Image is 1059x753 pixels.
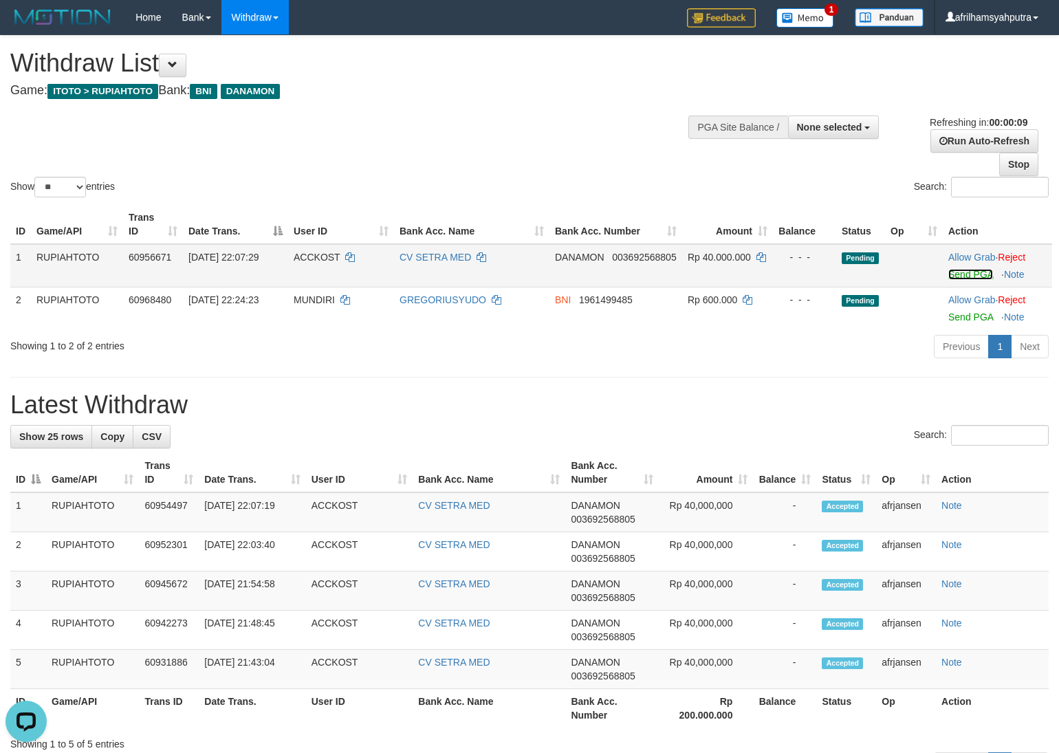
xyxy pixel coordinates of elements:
td: Rp 40,000,000 [659,571,754,611]
h1: Withdraw List [10,50,692,77]
a: Note [941,539,962,550]
th: ID: activate to sort column descending [10,453,46,492]
label: Show entries [10,177,115,197]
td: RUPIAHTOTO [46,532,139,571]
th: Action [936,689,1049,728]
a: CV SETRA MED [418,618,490,629]
a: Reject [998,294,1025,305]
td: RUPIAHTOTO [46,492,139,532]
span: 60956671 [129,252,171,263]
a: Note [941,578,962,589]
th: ID [10,205,31,244]
th: Status: activate to sort column ascending [816,453,876,492]
th: Balance [773,205,836,244]
span: · [948,252,998,263]
span: Copy 003692568805 to clipboard [571,670,635,681]
span: Rp 600.000 [688,294,737,305]
span: Copy 003692568805 to clipboard [612,252,676,263]
span: Accepted [822,501,863,512]
td: - [753,532,816,571]
th: Date Trans.: activate to sort column descending [183,205,288,244]
th: Trans ID: activate to sort column ascending [123,205,183,244]
div: Showing 1 to 5 of 5 entries [10,732,1049,751]
a: Next [1011,335,1049,358]
td: RUPIAHTOTO [46,650,139,689]
td: RUPIAHTOTO [46,571,139,611]
span: Copy 003692568805 to clipboard [571,514,635,525]
span: DANAMON [221,84,281,99]
div: - - - [778,250,831,264]
a: Send PGA [948,312,993,323]
th: Bank Acc. Name: activate to sort column ascending [394,205,549,244]
td: 60954497 [139,492,199,532]
span: [DATE] 22:07:29 [188,252,259,263]
a: Allow Grab [948,252,995,263]
th: Balance: activate to sort column ascending [753,453,816,492]
a: 1 [988,335,1012,358]
button: None selected [788,116,880,139]
th: Bank Acc. Name: activate to sort column ascending [413,453,565,492]
span: 60968480 [129,294,171,305]
a: Previous [934,335,989,358]
a: CV SETRA MED [400,252,471,263]
h4: Game: Bank: [10,84,692,98]
th: Status [836,205,885,244]
a: Note [1004,312,1025,323]
td: RUPIAHTOTO [46,611,139,650]
span: BNI [190,84,217,99]
a: Run Auto-Refresh [930,129,1038,153]
td: 60942273 [139,611,199,650]
td: ACCKOST [306,650,413,689]
a: CV SETRA MED [418,578,490,589]
span: · [948,294,998,305]
td: Rp 40,000,000 [659,650,754,689]
td: 60952301 [139,532,199,571]
th: Bank Acc. Number: activate to sort column ascending [565,453,658,492]
strong: 00:00:09 [989,117,1027,128]
img: Feedback.jpg [687,8,756,28]
a: GREGORIUSYUDO [400,294,486,305]
td: ACCKOST [306,571,413,611]
td: [DATE] 22:07:19 [199,492,305,532]
span: Accepted [822,618,863,630]
td: Rp 40,000,000 [659,532,754,571]
th: Amount: activate to sort column ascending [682,205,773,244]
span: CSV [142,431,162,442]
td: ACCKOST [306,492,413,532]
span: DANAMON [555,252,604,263]
th: Status [816,689,876,728]
th: Game/API: activate to sort column ascending [46,453,139,492]
span: Rp 40.000.000 [688,252,751,263]
th: Trans ID [139,689,199,728]
td: Rp 40,000,000 [659,611,754,650]
a: Reject [998,252,1025,263]
th: User ID: activate to sort column ascending [288,205,394,244]
td: afrjansen [876,611,936,650]
td: 60931886 [139,650,199,689]
td: ACCKOST [306,532,413,571]
span: MUNDIRI [294,294,335,305]
span: DANAMON [571,578,620,589]
div: Showing 1 to 2 of 2 entries [10,334,431,353]
a: Send PGA [948,269,993,280]
td: afrjansen [876,492,936,532]
th: Balance [753,689,816,728]
a: CV SETRA MED [418,500,490,511]
span: Copy 1961499485 to clipboard [579,294,633,305]
span: Accepted [822,657,863,669]
td: afrjansen [876,650,936,689]
td: · [943,287,1052,329]
span: ITOTO > RUPIAHTOTO [47,84,158,99]
a: Note [1004,269,1025,280]
a: CSV [133,425,171,448]
td: 2 [10,532,46,571]
span: DANAMON [571,500,620,511]
a: Note [941,657,962,668]
label: Search: [914,425,1049,446]
span: Accepted [822,579,863,591]
span: Copy [100,431,124,442]
span: Pending [842,252,879,264]
a: Note [941,618,962,629]
th: Action [936,453,1049,492]
td: - [753,611,816,650]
